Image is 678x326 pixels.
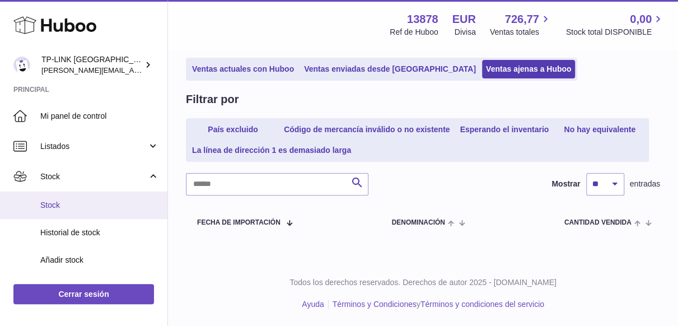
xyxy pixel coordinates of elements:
[302,300,324,309] a: Ayuda
[630,179,660,189] span: entradas
[566,12,665,38] a: 0,00 Stock total DISPONIBLE
[40,200,159,211] span: Stock
[490,12,552,38] a: 726,77 Ventas totales
[551,179,580,189] label: Mostrar
[391,219,445,226] span: Denominación
[40,141,147,152] span: Listados
[300,60,480,78] a: Ventas enviadas desde [GEOGRAPHIC_DATA]
[13,284,154,304] a: Cerrar sesión
[505,12,539,27] span: 726,77
[188,120,278,139] a: País excluido
[188,60,298,78] a: Ventas actuales con Huboo
[197,219,280,226] span: Fecha de importación
[40,227,159,238] span: Historial de stock
[177,277,669,288] p: Todos los derechos reservados. Derechos de autor 2025 - [DOMAIN_NAME]
[333,300,417,309] a: Términos y Condiciones
[186,92,239,107] h2: Filtrar por
[566,27,665,38] span: Stock total DISPONIBLE
[188,141,355,160] a: La línea de dirección 1 es demasiado larga
[40,171,147,182] span: Stock
[407,12,438,27] strong: 13878
[13,57,30,73] img: celia.yan@tp-link.com
[564,219,632,226] span: Cantidad vendida
[41,54,142,76] div: TP-LINK [GEOGRAPHIC_DATA], SOCIEDAD LIMITADA
[329,299,544,310] li: y
[455,27,476,38] div: Divisa
[280,120,453,139] a: Código de mercancía inválido o no existente
[456,120,553,139] a: Esperando el inventario
[390,27,438,38] div: Ref de Huboo
[40,111,159,122] span: Mi panel de control
[420,300,544,309] a: Términos y condiciones del servicio
[452,12,476,27] strong: EUR
[482,60,576,78] a: Ventas ajenas a Huboo
[630,12,652,27] span: 0,00
[555,120,644,139] a: No hay equivalente
[490,27,552,38] span: Ventas totales
[41,66,225,74] span: [PERSON_NAME][EMAIL_ADDRESS][DOMAIN_NAME]
[40,255,159,266] span: Añadir stock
